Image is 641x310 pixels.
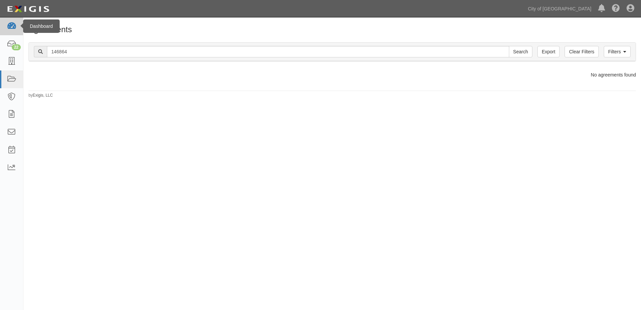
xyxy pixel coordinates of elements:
input: Search [509,46,532,57]
a: City of [GEOGRAPHIC_DATA] [525,2,595,15]
a: Export [537,46,560,57]
img: logo-5460c22ac91f19d4615b14bd174203de0afe785f0fc80cf4dbbc73dc1793850b.png [5,3,51,15]
small: by [28,93,53,98]
input: Search [47,46,509,57]
h1: Agreements [28,25,636,34]
a: Filters [604,46,631,57]
div: 22 [12,44,21,50]
div: No agreements found [23,71,641,78]
div: Dashboard [23,19,60,33]
a: Exigis, LLC [33,93,53,98]
i: Help Center - Complianz [612,5,620,13]
a: Clear Filters [565,46,598,57]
